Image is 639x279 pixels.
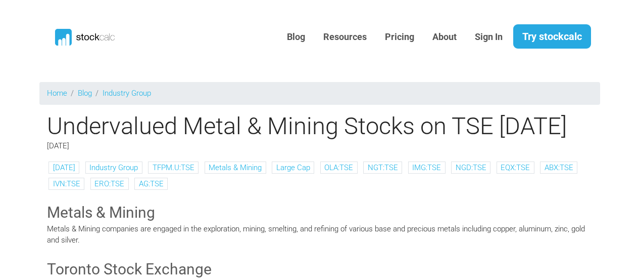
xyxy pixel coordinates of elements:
a: Metals & Mining [209,163,262,172]
a: ERO:TSE [94,179,124,188]
a: Pricing [377,25,422,50]
h1: Undervalued Metal & Mining Stocks on TSE [DATE] [39,112,600,140]
a: TFPM.U:TSE [153,163,194,172]
a: Try stockcalc [513,24,591,49]
a: [DATE] [53,163,75,172]
a: Blog [78,89,92,98]
h3: Metals & Mining [47,202,593,223]
a: Sign In [467,25,510,50]
a: IMG:TSE [412,163,441,172]
a: Industry Group [89,163,138,172]
a: ABX:TSE [545,163,573,172]
a: OLA:TSE [324,163,353,172]
a: NGT:TSE [368,163,398,172]
a: IVN:TSE [53,179,80,188]
a: Industry Group [103,89,151,98]
a: About [425,25,464,50]
a: AG:TSE [139,179,164,188]
nav: breadcrumb [39,82,600,105]
p: Metals & Mining companies are engaged in the exploration, mining, smelting, and refining of vario... [47,223,593,246]
a: NGD:TSE [456,163,486,172]
a: Home [47,89,67,98]
a: Large Cap [276,163,310,172]
a: EQX:TSE [501,163,530,172]
span: [DATE] [47,141,69,150]
a: Resources [316,25,374,50]
a: Blog [279,25,313,50]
